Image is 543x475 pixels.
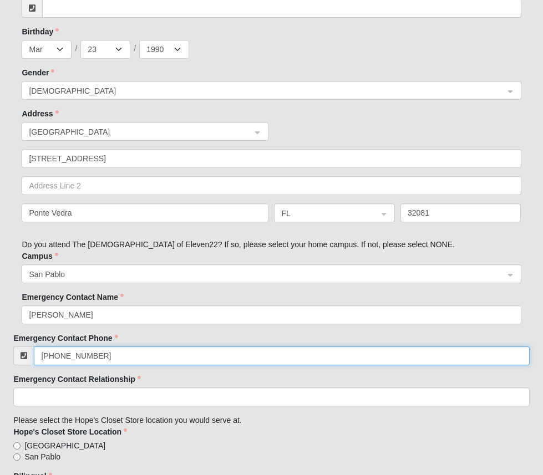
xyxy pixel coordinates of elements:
[13,442,21,450] input: [GEOGRAPHIC_DATA]
[13,453,21,461] input: San Pablo
[22,67,54,78] label: Gender
[400,203,521,222] input: Zip
[29,126,241,138] span: United States
[29,85,504,97] span: Female
[24,451,60,462] span: San Pablo
[22,203,268,222] input: City
[24,440,105,451] span: [GEOGRAPHIC_DATA]
[13,374,140,385] label: Emergency Contact Relationship
[22,176,521,195] input: Address Line 2
[29,268,494,280] span: San Pablo
[22,149,521,168] input: Address Line 1
[134,43,136,54] span: /
[281,207,368,219] span: FL
[22,108,58,119] label: Address
[13,333,118,344] label: Emergency Contact Phone
[75,43,77,54] span: /
[22,26,59,37] label: Birthday
[13,426,127,437] label: Hope's Closet Store Location
[22,292,124,303] label: Emergency Contact Name
[22,251,58,262] label: Campus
